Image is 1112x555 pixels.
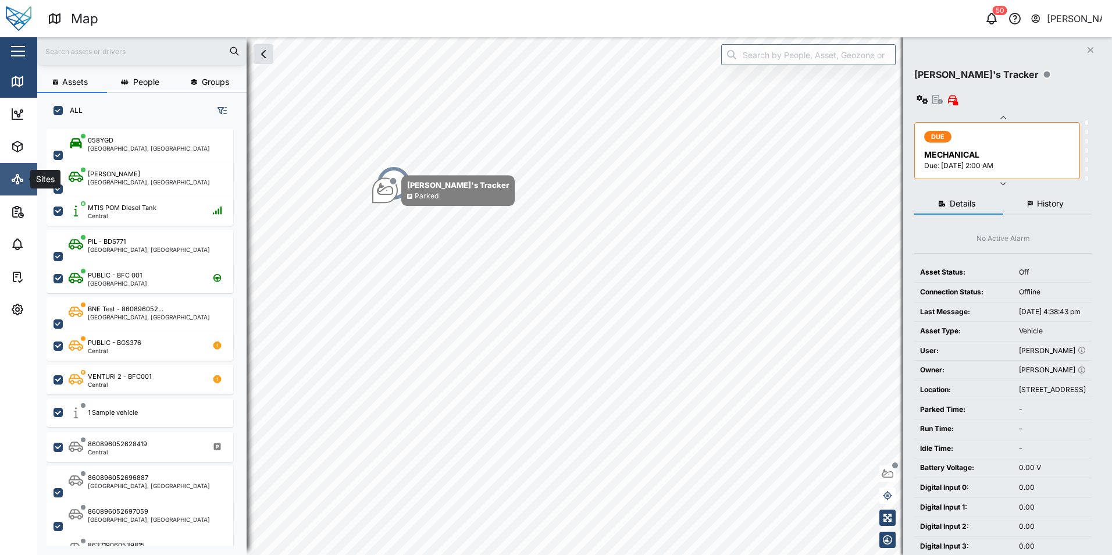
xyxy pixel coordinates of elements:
[920,424,1007,435] div: Run Time:
[63,106,83,115] label: ALL
[976,233,1030,244] div: No Active Alarm
[88,247,210,252] div: [GEOGRAPHIC_DATA], [GEOGRAPHIC_DATA]
[920,326,1007,337] div: Asset Type:
[71,9,98,29] div: Map
[88,382,151,387] div: Central
[30,271,62,283] div: Tasks
[924,148,1072,161] div: MECHANICAL
[1019,502,1086,513] div: 0.00
[88,439,147,449] div: 860896052628419
[920,385,1007,396] div: Location:
[30,238,66,251] div: Alarms
[88,507,148,517] div: 860896052697059
[372,175,515,206] div: Map marker
[920,502,1007,513] div: Digital Input 1:
[88,449,147,455] div: Central
[920,404,1007,415] div: Parked Time:
[1019,385,1086,396] div: [STREET_ADDRESS]
[920,307,1007,318] div: Last Message:
[88,169,140,179] div: [PERSON_NAME]
[88,136,113,145] div: 058YGD
[88,473,148,483] div: 860896052696887
[1047,12,1103,26] div: [PERSON_NAME]
[6,6,31,31] img: Main Logo
[30,75,56,88] div: Map
[920,541,1007,552] div: Digital Input 3:
[88,213,156,219] div: Central
[88,203,156,213] div: MTIS POM Diesel Tank
[407,179,509,191] div: [PERSON_NAME]'s Tracker
[920,365,1007,376] div: Owner:
[950,200,975,208] span: Details
[88,540,145,550] div: 863719060539815
[1019,541,1086,552] div: 0.00
[88,517,210,522] div: [GEOGRAPHIC_DATA], [GEOGRAPHIC_DATA]
[1019,307,1086,318] div: [DATE] 4:38:43 pm
[1019,346,1086,357] div: [PERSON_NAME]
[920,462,1007,474] div: Battery Voltage:
[30,140,66,153] div: Assets
[1019,482,1086,493] div: 0.00
[1019,443,1086,454] div: -
[88,271,142,280] div: PUBLIC - BFC 001
[920,482,1007,493] div: Digital Input 0:
[1019,462,1086,474] div: 0.00 V
[721,44,896,65] input: Search by People, Asset, Geozone or Place
[44,42,240,60] input: Search assets or drivers
[920,287,1007,298] div: Connection Status:
[924,161,1072,172] div: Due: [DATE] 2:00 AM
[133,78,159,86] span: People
[30,108,83,120] div: Dashboard
[931,131,945,142] span: DUE
[1030,10,1103,27] button: [PERSON_NAME]
[1019,326,1086,337] div: Vehicle
[88,314,210,320] div: [GEOGRAPHIC_DATA], [GEOGRAPHIC_DATA]
[920,443,1007,454] div: Idle Time:
[62,78,88,86] span: Assets
[30,173,58,186] div: Sites
[88,372,151,382] div: VENTURI 2 - BFC001
[37,37,1112,555] canvas: Map
[88,179,210,185] div: [GEOGRAPHIC_DATA], [GEOGRAPHIC_DATA]
[920,521,1007,532] div: Digital Input 2:
[1019,365,1086,376] div: [PERSON_NAME]
[1037,200,1064,208] span: History
[1019,424,1086,435] div: -
[88,483,210,489] div: [GEOGRAPHIC_DATA], [GEOGRAPHIC_DATA]
[1019,404,1086,415] div: -
[88,338,141,348] div: PUBLIC - BGS376
[88,304,163,314] div: BNE Test - 860896052...
[1019,287,1086,298] div: Offline
[88,408,138,418] div: 1 Sample vehicle
[1019,521,1086,532] div: 0.00
[88,145,210,151] div: [GEOGRAPHIC_DATA], [GEOGRAPHIC_DATA]
[88,280,147,286] div: [GEOGRAPHIC_DATA]
[376,166,411,201] div: Map marker
[920,346,1007,357] div: User:
[47,124,246,546] div: grid
[920,267,1007,278] div: Asset Status:
[415,191,439,202] div: Parked
[202,78,229,86] span: Groups
[30,205,70,218] div: Reports
[1019,267,1086,278] div: Off
[88,237,126,247] div: PIL - BDS771
[993,6,1007,15] div: 50
[88,348,141,354] div: Central
[914,67,1039,82] div: [PERSON_NAME]'s Tracker
[30,303,72,316] div: Settings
